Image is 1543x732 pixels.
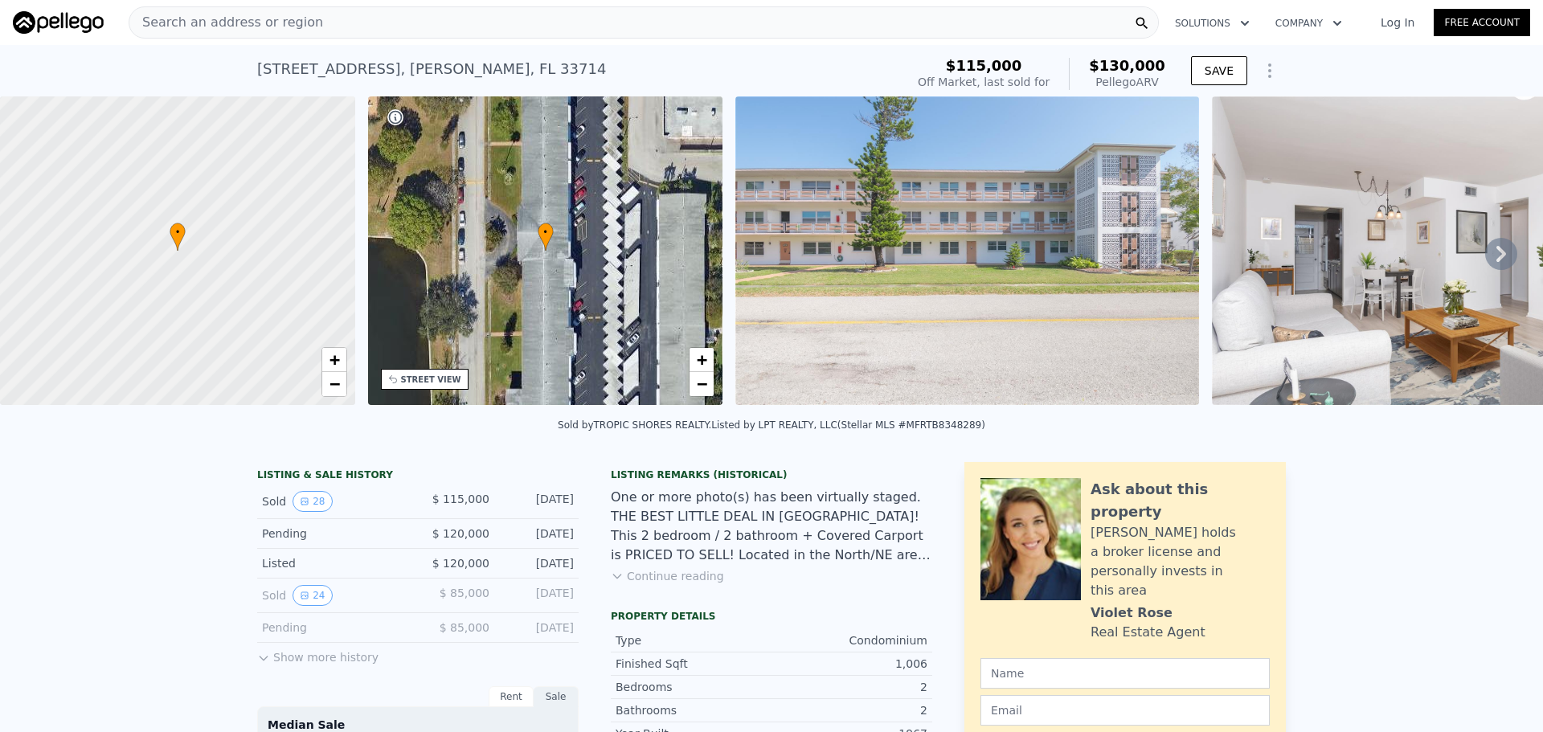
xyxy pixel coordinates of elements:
[129,13,323,32] span: Search an address or region
[1089,57,1165,74] span: $130,000
[771,632,927,648] div: Condominium
[1091,478,1270,523] div: Ask about this property
[1162,9,1263,38] button: Solutions
[432,493,489,505] span: $ 115,000
[1091,623,1205,642] div: Real Estate Agent
[538,223,554,251] div: •
[262,585,405,606] div: Sold
[293,491,332,512] button: View historical data
[440,621,489,634] span: $ 85,000
[690,372,714,396] a: Zoom out
[534,686,579,707] div: Sale
[432,527,489,540] span: $ 120,000
[1191,56,1247,85] button: SAVE
[697,374,707,394] span: −
[293,585,332,606] button: View historical data
[322,348,346,372] a: Zoom in
[611,468,932,481] div: Listing Remarks (Historical)
[735,96,1199,405] img: Sale: 60516504 Parcel: 53310265
[611,568,724,584] button: Continue reading
[616,702,771,718] div: Bathrooms
[440,587,489,599] span: $ 85,000
[432,557,489,570] span: $ 120,000
[401,374,461,386] div: STREET VIEW
[711,419,985,431] div: Listed by LPT REALTY, LLC (Stellar MLS #MFRTB8348289)
[257,58,606,80] div: [STREET_ADDRESS] , [PERSON_NAME] , FL 33714
[502,555,574,571] div: [DATE]
[771,702,927,718] div: 2
[611,610,932,623] div: Property details
[257,468,579,485] div: LISTING & SALE HISTORY
[329,350,339,370] span: +
[502,585,574,606] div: [DATE]
[1263,9,1355,38] button: Company
[502,525,574,542] div: [DATE]
[616,632,771,648] div: Type
[1091,523,1270,600] div: [PERSON_NAME] holds a broker license and personally invests in this area
[1434,9,1530,36] a: Free Account
[257,643,379,665] button: Show more history
[502,620,574,636] div: [DATE]
[918,74,1050,90] div: Off Market, last sold for
[502,491,574,512] div: [DATE]
[170,225,186,239] span: •
[489,686,534,707] div: Rent
[611,488,932,565] div: One or more photo(s) has been virtually staged. THE BEST LITTLE DEAL IN [GEOGRAPHIC_DATA]! This 2...
[322,372,346,396] a: Zoom out
[980,695,1270,726] input: Email
[1091,603,1173,623] div: Violet Rose
[262,525,405,542] div: Pending
[329,374,339,394] span: −
[697,350,707,370] span: +
[262,620,405,636] div: Pending
[946,57,1022,74] span: $115,000
[771,656,927,672] div: 1,006
[538,225,554,239] span: •
[690,348,714,372] a: Zoom in
[616,656,771,672] div: Finished Sqft
[980,658,1270,689] input: Name
[262,555,405,571] div: Listed
[1089,74,1165,90] div: Pellego ARV
[170,223,186,251] div: •
[13,11,104,34] img: Pellego
[616,679,771,695] div: Bedrooms
[262,491,405,512] div: Sold
[558,419,711,431] div: Sold by TROPIC SHORES REALTY .
[1254,55,1286,87] button: Show Options
[771,679,927,695] div: 2
[1361,14,1434,31] a: Log In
